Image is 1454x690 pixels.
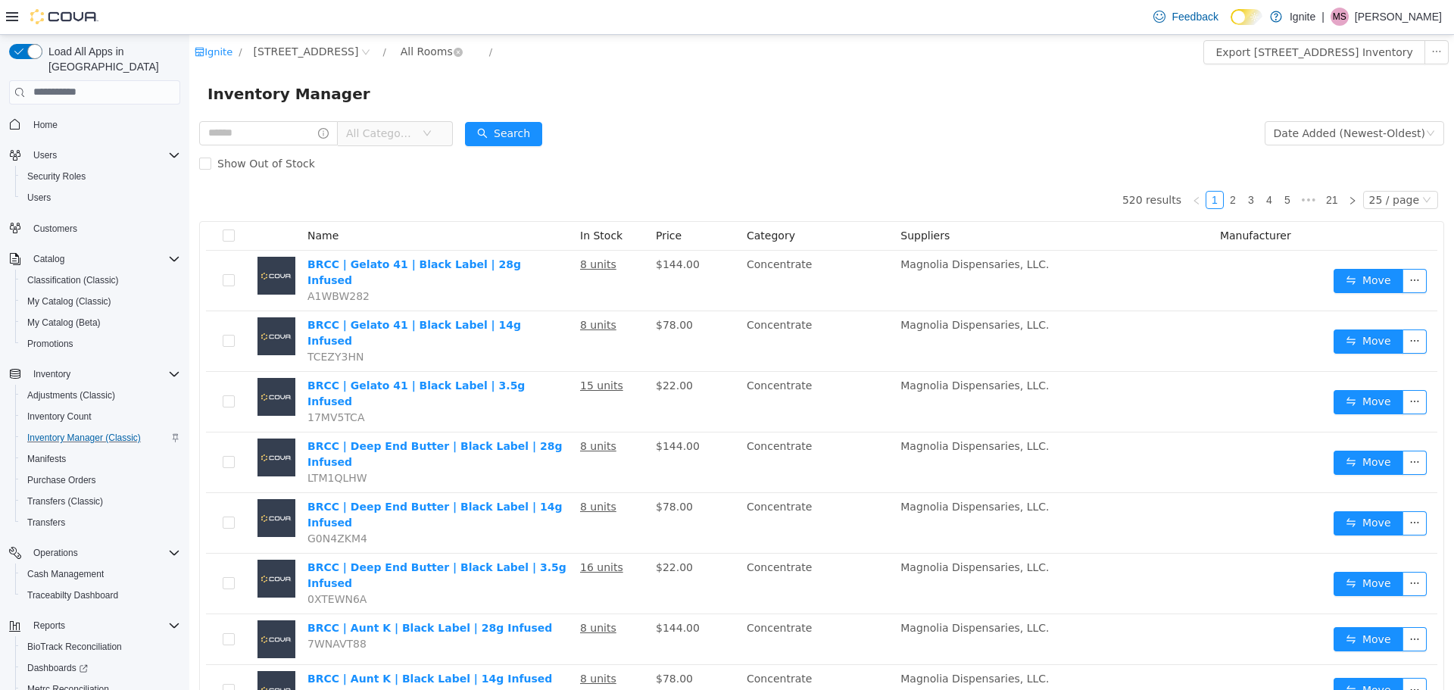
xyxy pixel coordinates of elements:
[27,474,96,486] span: Purchase Orders
[64,8,170,25] span: 2172 A Street
[3,364,186,385] button: Inventory
[21,492,180,510] span: Transfers (Classic)
[1180,157,1230,173] div: 25 / page
[1231,9,1262,25] input: Dark Mode
[1107,156,1131,174] li: Next 5 Pages
[118,638,363,650] a: BRCC | Aunt K | Black Label | 14g Infused
[27,495,103,507] span: Transfers (Classic)
[27,146,180,164] span: Users
[27,662,88,674] span: Dashboards
[68,404,106,442] img: BRCC | Deep End Butter | Black Label | 28g Infused placeholder
[1233,161,1242,171] i: icon: down
[21,429,147,447] a: Inventory Manager (Classic)
[68,283,106,320] img: BRCC | Gelato 41 | Black Label | 14g Infused placeholder
[33,547,78,559] span: Operations
[1213,592,1237,617] button: icon: ellipsis
[1144,592,1214,617] button: icon: swapMove
[21,565,110,583] a: Cash Management
[68,343,106,381] img: BRCC | Gelato 41 | Black Label | 3.5g Infused placeholder
[1072,157,1088,173] a: 4
[466,466,504,478] span: $78.00
[21,314,180,332] span: My Catalog (Beta)
[68,636,106,674] img: BRCC | Aunt K | Black Label | 14g Infused placeholder
[300,11,303,23] span: /
[21,429,180,447] span: Inventory Manager (Classic)
[1144,295,1214,319] button: icon: swapMove
[27,220,83,238] a: Customers
[27,568,104,580] span: Cash Management
[391,284,427,296] u: 8 units
[551,458,705,519] td: Concentrate
[21,586,180,604] span: Traceabilty Dashboard
[21,514,71,532] a: Transfers
[1235,5,1259,30] button: icon: ellipsis
[21,471,102,489] a: Purchase Orders
[551,398,705,458] td: Concentrate
[118,437,178,449] span: LTM1QLHW
[30,9,98,24] img: Cova
[1355,8,1442,26] p: [PERSON_NAME]
[15,312,186,333] button: My Catalog (Beta)
[27,617,71,635] button: Reports
[118,284,332,312] a: BRCC | Gelato 41 | Black Label | 14g Infused
[118,405,373,433] a: BRCC | Deep End Butter | Black Label | 28g Infused
[118,498,178,510] span: G0N4ZKM4
[193,11,196,23] span: /
[1172,9,1218,24] span: Feedback
[21,492,109,510] a: Transfers (Classic)
[15,657,186,679] a: Dashboards
[15,187,186,208] button: Users
[1213,416,1237,440] button: icon: ellipsis
[118,526,377,554] a: BRCC | Deep End Butter | Black Label | 3.5g Infused
[1290,8,1315,26] p: Ignite
[27,250,180,268] span: Catalog
[1213,476,1237,501] button: icon: ellipsis
[68,464,106,502] img: BRCC | Deep End Butter | Black Label | 14g Infused placeholder
[15,636,186,657] button: BioTrack Reconciliation
[21,638,180,656] span: BioTrack Reconciliation
[466,587,510,599] span: $144.00
[33,253,64,265] span: Catalog
[1003,161,1012,170] i: icon: left
[42,44,180,74] span: Load All Apps in [GEOGRAPHIC_DATA]
[118,587,363,599] a: BRCC | Aunt K | Black Label | 28g Infused
[3,542,186,564] button: Operations
[27,317,101,329] span: My Catalog (Beta)
[551,579,705,630] td: Concentrate
[21,335,180,353] span: Promotions
[27,170,86,183] span: Security Roles
[33,368,70,380] span: Inventory
[1144,355,1214,379] button: icon: swapMove
[21,407,98,426] a: Inventory Count
[21,450,180,468] span: Manifests
[21,471,180,489] span: Purchase Orders
[27,641,122,653] span: BioTrack Reconciliation
[1144,537,1214,561] button: icon: swapMove
[1213,537,1237,561] button: icon: ellipsis
[68,222,106,260] img: BRCC | Gelato 41 | Black Label | 28g Infused placeholder
[21,167,92,186] a: Security Roles
[27,411,92,423] span: Inventory Count
[391,526,434,539] u: 16 units
[1213,643,1237,667] button: icon: ellipsis
[15,270,186,291] button: Classification (Classic)
[68,585,106,623] img: BRCC | Aunt K | Black Label | 28g Infused placeholder
[1213,355,1237,379] button: icon: ellipsis
[3,145,186,166] button: Users
[21,167,180,186] span: Security Roles
[27,219,180,238] span: Customers
[27,617,180,635] span: Reports
[21,271,125,289] a: Classification (Classic)
[21,314,107,332] a: My Catalog (Beta)
[33,119,58,131] span: Home
[118,558,177,570] span: 0XTEWN6A
[15,333,186,354] button: Promotions
[27,365,76,383] button: Inventory
[21,335,80,353] a: Promotions
[466,223,510,236] span: $144.00
[15,406,186,427] button: Inventory Count
[711,638,860,650] span: Magnolia Dispensaries, LLC.
[129,93,139,104] i: icon: info-circle
[1147,2,1224,32] a: Feedback
[118,195,149,207] span: Name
